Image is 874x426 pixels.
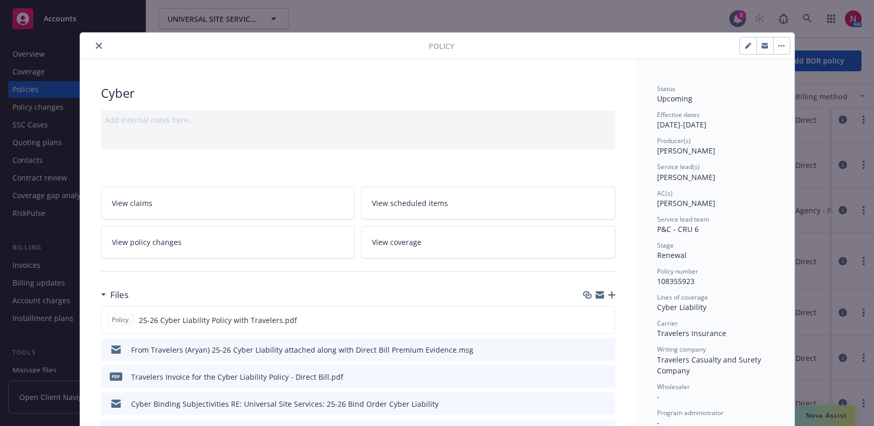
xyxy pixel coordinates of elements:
[657,146,715,156] span: [PERSON_NAME]
[585,344,594,355] button: download file
[110,372,122,380] span: pdf
[657,110,774,130] div: [DATE] - [DATE]
[112,237,182,248] span: View policy changes
[131,371,343,382] div: Travelers Invoice for the Cyber Liability Policy - Direct Bill.pdf
[602,398,611,409] button: preview file
[131,344,473,355] div: From Travelers (Aryan) 25-26 Cyber LIability attached along with Direct Bill Premium Evidence.msg
[585,398,594,409] button: download file
[361,226,615,259] a: View coverage
[101,187,355,220] a: View claims
[101,288,128,302] div: Files
[657,136,691,145] span: Producer(s)
[657,293,708,302] span: Lines of coverage
[112,198,152,209] span: View claims
[110,288,128,302] h3: Files
[657,215,709,224] span: Service lead team
[105,114,611,125] div: Add internal notes here...
[372,198,448,209] span: View scheduled items
[585,371,594,382] button: download file
[657,224,699,234] span: P&C - CRU 6
[657,276,695,286] span: 108355923
[657,382,690,391] span: Wholesaler
[657,250,687,260] span: Renewal
[657,408,724,417] span: Program administrator
[657,302,774,313] div: Cyber Liability
[657,267,698,276] span: Policy number
[657,110,700,119] span: Effective dates
[657,84,675,93] span: Status
[657,355,763,376] span: Travelers Casualty and Surety Company
[657,172,715,182] span: [PERSON_NAME]
[657,345,706,354] span: Writing company
[657,189,673,198] span: AC(s)
[110,315,131,325] span: Policy
[429,41,454,51] span: Policy
[101,84,615,102] div: Cyber
[101,226,355,259] a: View policy changes
[601,315,611,326] button: preview file
[585,315,593,326] button: download file
[657,162,700,171] span: Service lead(s)
[93,40,105,52] button: close
[657,198,715,208] span: [PERSON_NAME]
[657,241,674,250] span: Stage
[657,94,692,104] span: Upcoming
[657,328,726,338] span: Travelers Insurance
[657,392,660,402] span: -
[131,398,439,409] div: Cyber Binding Subjectivities RE: Universal Site Services: 25-26 Bind Order Cyber Liability
[602,344,611,355] button: preview file
[372,237,421,248] span: View coverage
[602,371,611,382] button: preview file
[361,187,615,220] a: View scheduled items
[657,319,678,328] span: Carrier
[139,315,297,326] span: 25-26 Cyber Liability Policy with Travelers.pdf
